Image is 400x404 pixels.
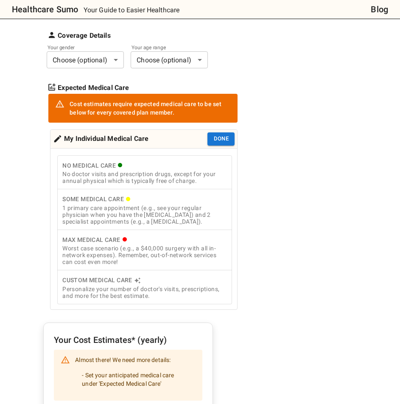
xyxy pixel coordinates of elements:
[58,83,129,93] strong: Expected Medical Care
[62,275,227,286] div: Custom Medical Care
[75,352,196,398] div: Almost there! We need more details:
[62,171,227,184] div: No doctor visits and prescription drugs, except for your annual physical which is typically free ...
[57,155,232,190] button: No Medical CareNo doctor visits and prescription drugs, except for your annual physical which is ...
[62,205,227,225] div: 1 primary care appointment (e.g., see your regular physician when you have the [MEDICAL_DATA]) an...
[62,245,227,265] div: Worst case scenario (e.g., a $40,000 surgery with all in-network expenses). Remember, out-of-netw...
[62,194,227,205] div: Some Medical Care
[57,189,232,230] button: Some Medical Care1 primary care appointment (e.g., see your regular physician when you have the [...
[5,3,78,16] a: Healthcare Sumo
[62,235,227,245] div: Max Medical Care
[53,132,148,146] div: My Individual Medical Care
[47,51,124,68] div: Choose (optional)
[70,96,231,120] div: Cost estimates require expected medical care to be set below for every covered plan member.
[84,5,180,15] p: Your Guide to Easier Healthcare
[75,368,196,391] li: - Set your anticipated medical care under 'Expected Medical Care'
[62,160,227,171] div: No Medical Care
[371,3,388,16] a: Blog
[57,230,232,271] button: Max Medical CareWorst case scenario (e.g., a $40,000 surgery with all in-network expenses). Remem...
[54,333,202,347] h6: Your Cost Estimates* (yearly)
[57,270,232,304] button: Custom Medical CarePersonalize your number of doctor's visits, prescriptions, and more for the be...
[207,132,235,146] button: Done
[57,155,232,304] div: cost type
[62,286,227,299] div: Personalize your number of doctor's visits, prescriptions, and more for the best estimate.
[12,3,78,16] h6: Healthcare Sumo
[58,31,110,41] strong: Coverage Details
[131,51,208,68] div: Choose (optional)
[131,44,196,51] label: Your age range
[48,44,112,51] label: Your gender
